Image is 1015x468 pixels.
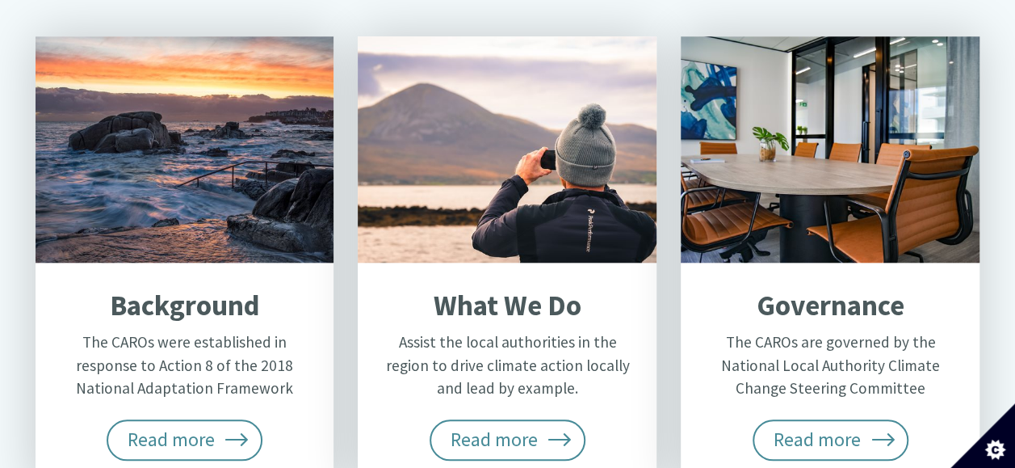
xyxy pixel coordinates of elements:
[704,289,956,323] h2: Governance
[381,289,633,323] h2: What We Do
[753,420,909,460] span: Read more
[107,420,263,460] span: Read more
[430,420,586,460] span: Read more
[381,331,633,400] p: Assist the local authorities in the region to drive climate action locally and lead by example.
[58,331,310,400] p: The CAROs were established in response to Action 8 of the 2018 National Adaptation Framework
[58,289,310,323] h2: Background
[950,403,1015,468] button: Set cookie preferences
[704,331,956,400] p: The CAROs are governed by the National Local Authority Climate Change Steering Committee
